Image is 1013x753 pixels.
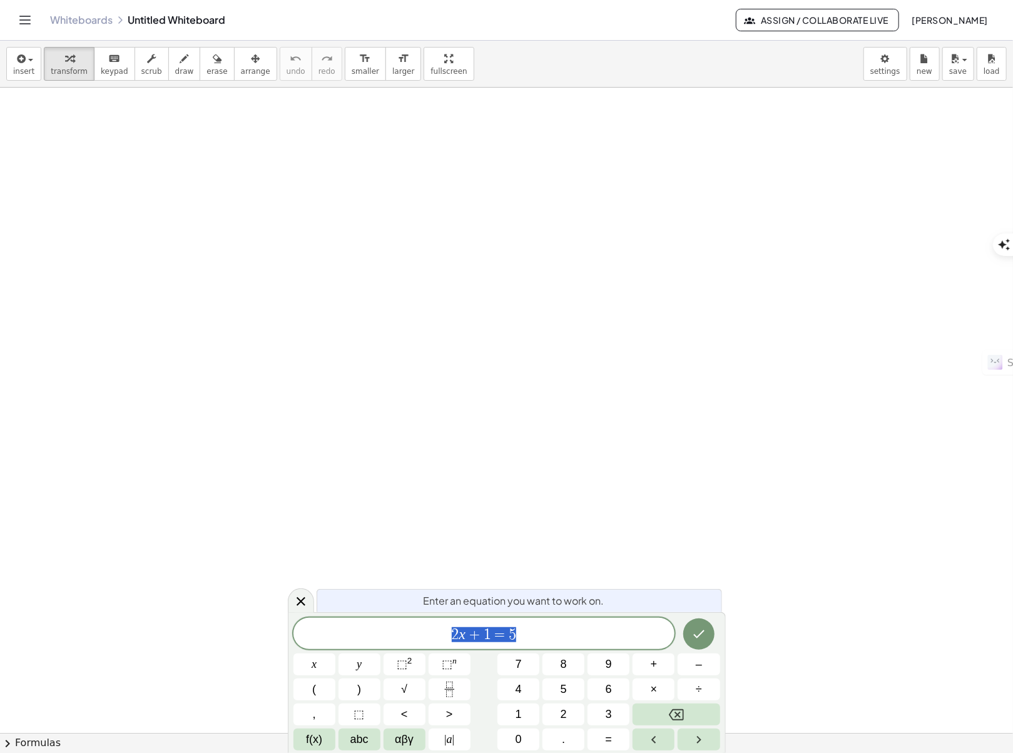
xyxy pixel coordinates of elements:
button: 1 [497,704,539,725]
button: ( [293,679,335,700]
span: 3 [606,706,612,723]
span: + [651,656,658,673]
span: 0 [516,731,522,748]
button: Times [633,679,674,700]
i: redo [321,51,333,66]
span: f(x) [306,731,322,748]
span: = [606,731,613,748]
button: settings [863,47,907,81]
button: redoredo [312,47,342,81]
span: = [491,627,509,642]
button: Greek alphabet [384,729,425,750]
button: Plus [633,653,674,675]
a: Whiteboards [50,14,113,26]
span: a [444,731,454,748]
button: 8 [542,653,584,675]
var: x [459,626,466,642]
button: transform [44,47,94,81]
span: 7 [516,656,522,673]
button: Equals [588,729,629,750]
span: + [466,627,484,642]
span: ⬚ [397,658,407,670]
span: y [357,656,362,673]
button: Backspace [633,704,720,725]
button: ) [339,679,380,700]
button: 9 [588,653,629,675]
span: 2 [452,627,459,642]
span: save [949,67,967,76]
button: load [977,47,1007,81]
button: Less than [384,704,425,725]
button: erase [200,47,234,81]
span: – [696,656,702,673]
span: | [444,733,447,745]
span: smaller [352,67,379,76]
span: 5 [561,681,567,698]
span: insert [13,67,34,76]
span: load [984,67,1000,76]
span: fullscreen [430,67,467,76]
span: keypad [101,67,128,76]
span: 1 [484,627,491,642]
span: | [452,733,455,745]
span: ⬚ [442,658,452,670]
span: x [312,656,317,673]
button: 7 [497,653,539,675]
span: draw [175,67,194,76]
button: Squared [384,653,425,675]
button: 5 [542,679,584,700]
span: 6 [606,681,612,698]
span: ) [357,681,361,698]
button: scrub [135,47,169,81]
span: < [401,706,408,723]
span: settings [870,67,900,76]
i: undo [290,51,302,66]
button: draw [168,47,201,81]
span: ( [312,681,316,698]
button: format_sizesmaller [345,47,386,81]
button: . [542,729,584,750]
button: arrange [234,47,277,81]
button: Right arrow [678,729,720,750]
button: Done [683,618,715,650]
span: , [313,706,316,723]
button: Alphabet [339,729,380,750]
button: insert [6,47,41,81]
span: [PERSON_NAME] [912,14,988,26]
button: Square root [384,679,425,700]
i: keyboard [108,51,120,66]
sup: 2 [407,656,412,665]
button: 4 [497,679,539,700]
button: undoundo [280,47,312,81]
button: Fraction [429,679,471,700]
span: 8 [561,656,567,673]
button: , [293,704,335,725]
span: 1 [516,706,522,723]
span: 4 [516,681,522,698]
sup: n [452,656,457,665]
span: scrub [141,67,162,76]
span: new [917,67,932,76]
button: 2 [542,704,584,725]
span: × [651,681,658,698]
button: save [942,47,974,81]
i: format_size [359,51,371,66]
span: larger [392,67,414,76]
button: format_sizelarger [385,47,421,81]
span: Enter an equation you want to work on. [424,593,604,608]
span: ⬚ [354,706,365,723]
button: Superscript [429,653,471,675]
button: 3 [588,704,629,725]
i: format_size [397,51,409,66]
span: 2 [561,706,567,723]
button: Absolute value [429,729,471,750]
span: erase [206,67,227,76]
span: arrange [241,67,270,76]
button: fullscreen [424,47,474,81]
button: keyboardkeypad [94,47,135,81]
button: x [293,653,335,675]
button: y [339,653,380,675]
button: Left arrow [633,729,674,750]
span: ÷ [696,681,702,698]
button: Greater than [429,704,471,725]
